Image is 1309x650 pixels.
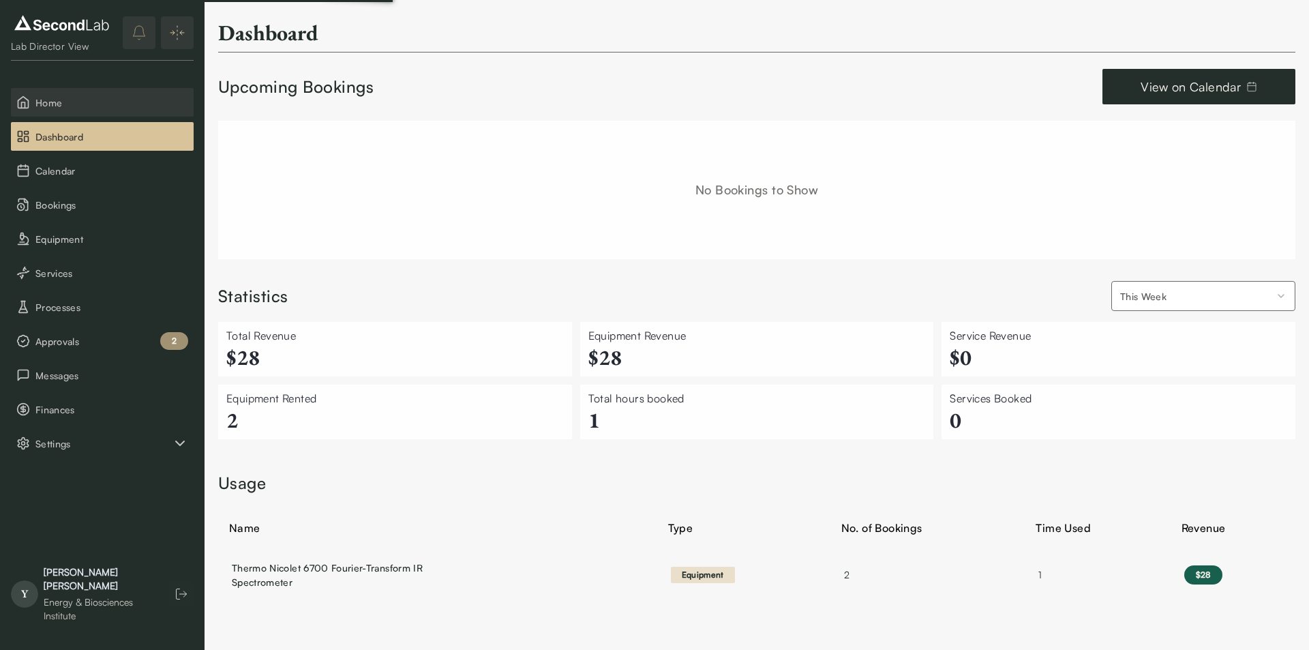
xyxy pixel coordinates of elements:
[35,130,188,144] span: Dashboard
[11,361,194,389] button: Messages
[232,561,644,589] a: Thermo Nicolet 6700 Fourier-Transform IR Spectrometer
[226,344,564,371] h2: $ 28
[1038,567,1156,582] div: 1
[232,561,436,589] div: Thermo Nicolet 6700 Fourier-Transform IR Spectrometer
[35,437,172,451] span: Settings
[218,76,374,99] div: Upcoming Bookings
[11,258,194,287] button: Services
[11,395,194,424] button: Finances
[218,472,1295,495] div: Usage
[588,327,926,344] div: Equipment Revenue
[226,390,564,407] div: Equipment Rented
[35,266,188,280] span: Services
[588,407,926,434] h2: 1
[218,285,288,308] div: Statistics
[950,390,1287,407] div: Services Booked
[218,121,1295,259] div: No Bookings to Show
[950,344,1287,371] h2: $ 0
[35,232,188,246] span: Equipment
[1025,512,1170,544] th: Time Used
[950,327,1287,344] div: Service Revenue
[11,40,112,53] div: Lab Director View
[1102,69,1295,104] a: View on Calendar
[11,429,194,458] button: Settings
[35,334,188,349] span: Approvals
[657,512,830,544] th: Type
[44,565,155,593] div: [PERSON_NAME] [PERSON_NAME]
[588,344,926,371] h2: $ 28
[950,407,1287,434] h2: 0
[1141,77,1241,96] span: View on Calendar
[218,19,318,46] h2: Dashboard
[830,512,1025,544] th: No. of Bookings
[11,88,194,117] button: Home
[35,402,188,417] span: Finances
[844,567,1012,582] div: 2
[11,122,194,151] button: Dashboard
[35,164,188,178] span: Calendar
[11,190,194,219] button: Bookings
[226,407,564,434] h2: 2
[1184,565,1223,585] div: $ 28
[11,293,194,321] button: Processes
[218,512,657,544] th: Name
[35,300,188,314] span: Processes
[123,16,155,49] button: notifications
[161,16,194,49] button: Expand/Collapse sidebar
[35,95,188,110] span: Home
[1111,281,1295,311] button: Select your affiliation
[11,224,194,253] button: Equipment
[11,12,112,34] img: logo
[11,429,194,458] div: Settings sub items
[35,368,188,383] span: Messages
[44,595,155,623] div: Energy & Biosciences Institute
[1171,512,1295,544] th: Revenue
[671,567,735,583] div: equipment
[11,327,194,355] button: Approvals
[169,582,194,606] button: Log out
[160,332,188,350] div: 2
[226,327,564,344] div: Total Revenue
[588,390,926,407] div: Total hours booked
[35,198,188,212] span: Bookings
[11,156,194,185] button: Calendar
[11,580,38,608] span: Y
